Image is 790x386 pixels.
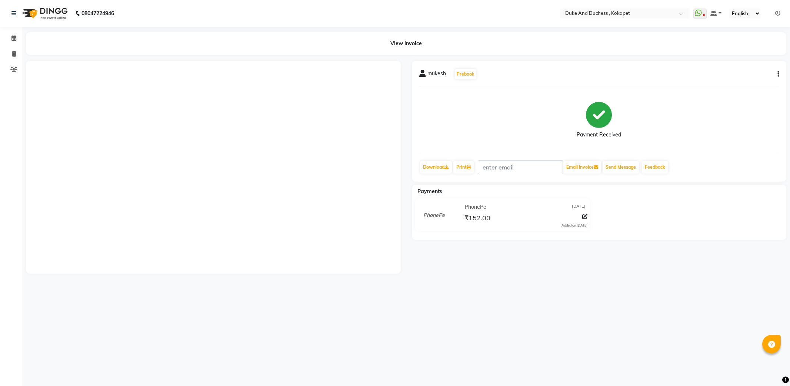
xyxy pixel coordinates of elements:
[427,70,446,80] span: mukesh
[420,161,452,174] a: Download
[455,69,476,79] button: Prebook
[759,356,783,379] iframe: chat widget
[81,3,114,24] b: 08047224946
[563,161,601,174] button: Email Invoice
[603,161,639,174] button: Send Message
[465,203,486,211] span: PhonePe
[572,203,586,211] span: [DATE]
[561,223,587,228] div: Added on [DATE]
[26,32,786,55] div: View Invoice
[453,161,474,174] a: Print
[478,160,563,174] input: enter email
[642,161,668,174] a: Feedback
[464,214,490,224] span: ₹152.00
[19,3,70,24] img: logo
[417,188,442,195] span: Payments
[577,131,621,139] div: Payment Received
